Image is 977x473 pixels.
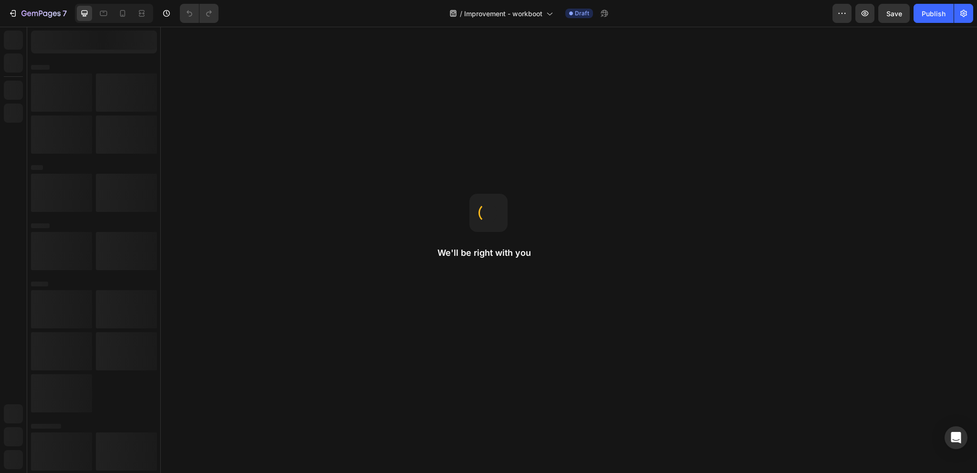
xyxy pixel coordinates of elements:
span: Improvement - workboot [464,9,542,19]
span: Save [886,10,902,18]
span: Draft [575,9,589,18]
div: Publish [922,9,946,19]
div: Open Intercom Messenger [945,426,967,449]
button: 7 [4,4,71,23]
div: Undo/Redo [180,4,218,23]
button: Save [878,4,910,23]
h2: We'll be right with you [437,247,540,259]
button: Publish [914,4,954,23]
span: / [460,9,462,19]
p: 7 [62,8,67,19]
